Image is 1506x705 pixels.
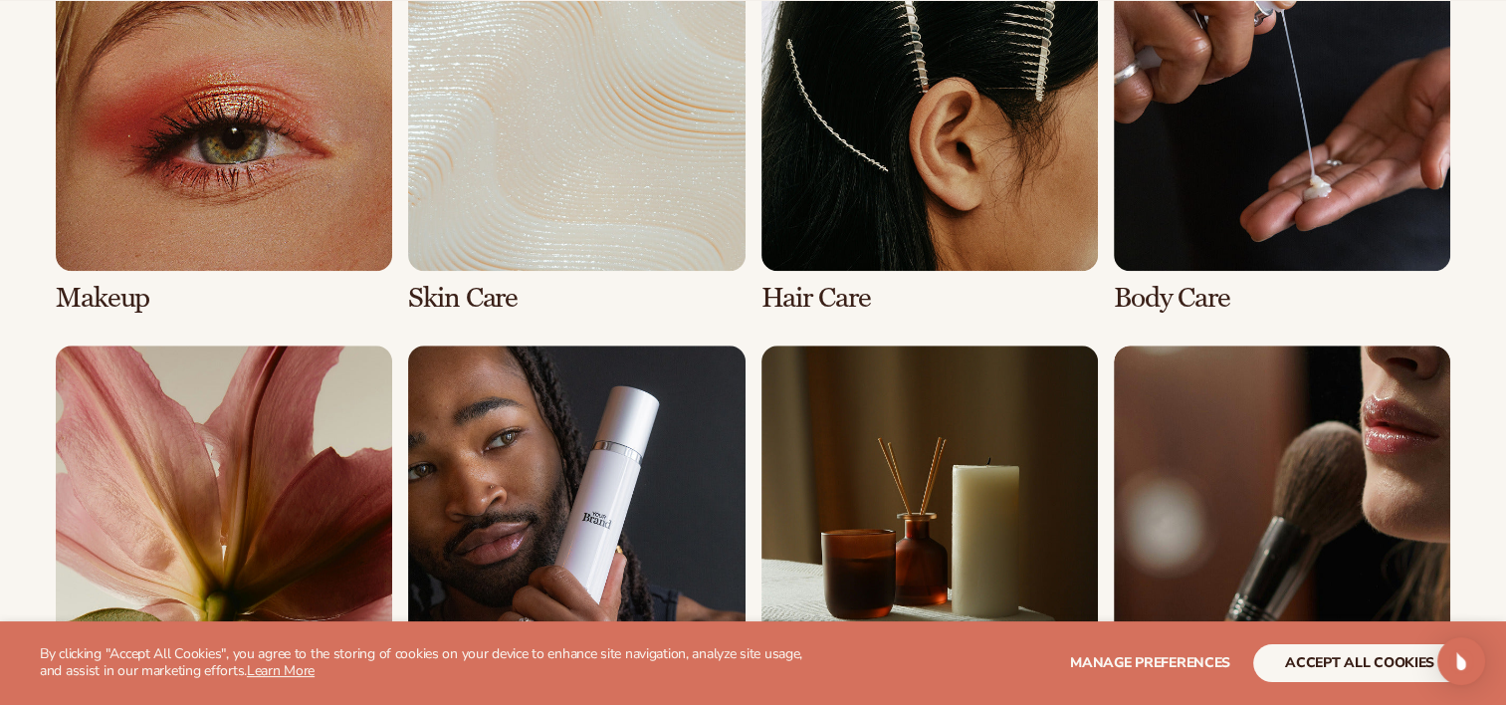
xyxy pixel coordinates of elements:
h3: Skin Care [408,283,745,314]
a: Learn More [247,661,315,680]
h3: Makeup [56,283,392,314]
span: Manage preferences [1070,653,1230,672]
p: By clicking "Accept All Cookies", you agree to the storing of cookies on your device to enhance s... [40,646,817,680]
h3: Body Care [1114,283,1450,314]
button: Manage preferences [1070,644,1230,682]
div: Open Intercom Messenger [1437,637,1485,685]
button: accept all cookies [1253,644,1466,682]
h3: Hair Care [761,283,1098,314]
